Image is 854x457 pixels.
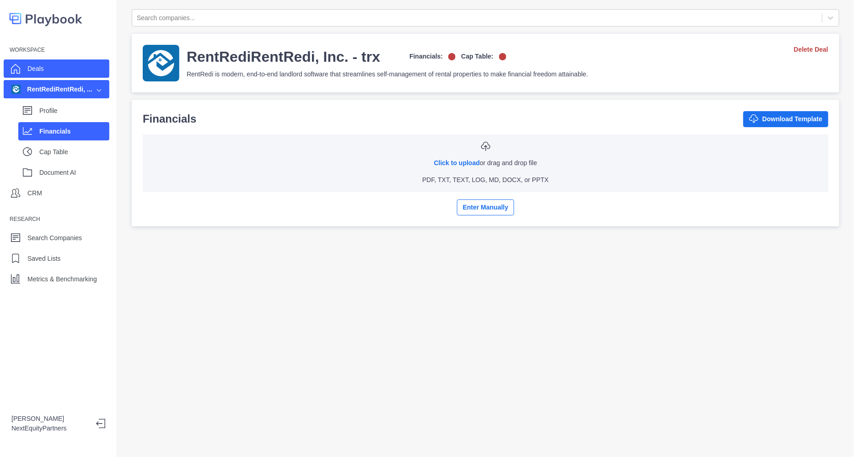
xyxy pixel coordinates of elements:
div: RentRediRentRedi, ... [11,85,92,94]
p: Cap Table [39,147,109,157]
h3: RentRediRentRedi, Inc. - trx [187,48,380,66]
p: Financials [143,111,196,127]
p: [PERSON_NAME] [11,414,89,424]
button: Download Template [743,111,828,127]
p: Cap Table: [461,52,494,61]
p: or drag and drop file [434,158,537,168]
p: NextEquityPartners [11,424,89,433]
p: Search Companies [27,233,82,243]
button: Enter Manually [457,199,515,215]
img: company-logo [143,45,179,81]
p: PDF, TXT, TEXT, LOG, MD, DOCX, or PPTX [422,175,548,185]
img: logo-colored [9,9,82,28]
p: Metrics & Benchmarking [27,274,97,284]
img: company image [11,85,21,94]
p: Financials [39,127,109,136]
p: RentRedi is modern, end-to-end landlord software that streamlines self-management of rental prope... [187,70,588,79]
img: off-logo [448,53,456,60]
p: Deals [27,64,44,74]
p: Financials: [409,52,443,61]
img: off-logo [499,53,506,60]
p: CRM [27,188,42,198]
p: Saved Lists [27,254,60,263]
a: Delete Deal [794,45,828,54]
p: Profile [39,106,109,116]
p: Document AI [39,168,109,177]
a: Click to upload [434,159,480,167]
